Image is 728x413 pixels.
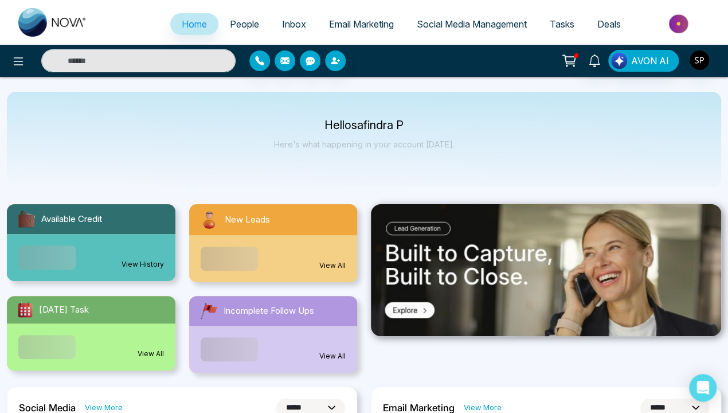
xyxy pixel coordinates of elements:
[417,18,527,30] span: Social Media Management
[631,54,669,68] span: AVON AI
[271,13,318,35] a: Inbox
[224,305,314,318] span: Incomplete Follow Ups
[319,351,346,361] a: View All
[464,402,502,413] a: View More
[597,18,621,30] span: Deals
[319,260,346,271] a: View All
[550,18,574,30] span: Tasks
[689,374,717,402] div: Open Intercom Messenger
[282,18,306,30] span: Inbox
[39,303,89,317] span: [DATE] Task
[586,13,632,35] a: Deals
[274,120,455,130] p: Hello safindra P
[690,50,709,70] img: User Avatar
[225,213,270,227] span: New Leads
[538,13,586,35] a: Tasks
[41,213,102,226] span: Available Credit
[230,18,259,30] span: People
[608,50,679,72] button: AVON AI
[218,13,271,35] a: People
[85,402,123,413] a: View More
[274,139,455,149] p: Here's what happening in your account [DATE].
[318,13,405,35] a: Email Marketing
[18,8,87,37] img: Nova CRM Logo
[611,53,627,69] img: Lead Flow
[16,301,34,319] img: todayTask.svg
[138,349,164,359] a: View All
[170,13,218,35] a: Home
[329,18,394,30] span: Email Marketing
[182,204,365,282] a: New LeadsView All
[638,11,721,37] img: Market-place.gif
[122,259,164,270] a: View History
[16,209,37,229] img: availableCredit.svg
[182,18,207,30] span: Home
[198,209,220,231] img: newLeads.svg
[405,13,538,35] a: Social Media Management
[182,296,365,373] a: Incomplete Follow UpsView All
[371,204,721,336] img: .
[198,301,219,321] img: followUps.svg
